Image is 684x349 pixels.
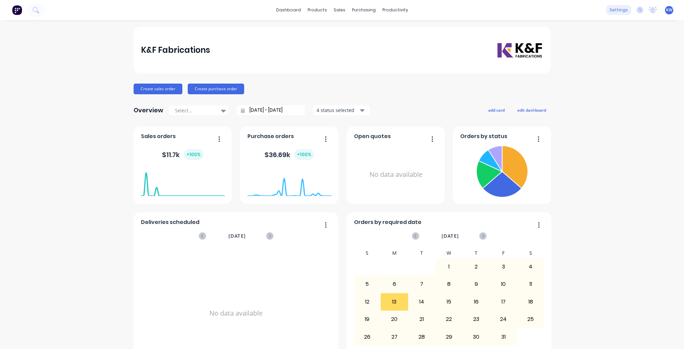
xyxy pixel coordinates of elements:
div: T [408,248,436,258]
button: 4 status selected [313,105,370,115]
div: 12 [354,294,381,310]
div: K&F Fabrications [141,43,210,57]
div: 30 [463,328,490,345]
span: Orders by required date [354,218,421,226]
div: 9 [463,276,490,293]
div: 23 [463,311,490,328]
div: 4 [517,258,544,275]
div: S [354,248,381,258]
div: 31 [490,328,517,345]
div: T [463,248,490,258]
div: 14 [408,294,435,310]
span: Sales orders [141,132,176,140]
div: $ 36.69k [265,149,314,160]
div: F [490,248,517,258]
div: 19 [354,311,381,328]
div: 5 [354,276,381,293]
span: [DATE] [442,232,459,240]
button: Create sales order [134,84,182,94]
span: Open quotes [354,132,391,140]
div: 18 [517,294,544,310]
img: Factory [12,5,22,15]
a: dashboard [273,5,304,15]
span: Purchase orders [247,132,294,140]
div: M [381,248,408,258]
div: purchasing [349,5,379,15]
span: Orders by status [460,132,507,140]
img: K&F Fabrications [496,42,543,59]
div: 17 [490,294,517,310]
div: S [517,248,544,258]
div: 2 [463,258,490,275]
div: 20 [381,311,408,328]
div: + 100 % [294,149,314,160]
div: 13 [381,294,408,310]
span: KW [666,7,672,13]
div: 10 [490,276,517,293]
div: 22 [436,311,462,328]
div: products [304,5,330,15]
div: 24 [490,311,517,328]
div: 7 [408,276,435,293]
div: 8 [436,276,462,293]
div: settings [606,5,631,15]
div: 21 [408,311,435,328]
button: Create purchase order [188,84,244,94]
div: 27 [381,328,408,345]
span: [DATE] [228,232,246,240]
div: + 100 % [184,149,203,160]
div: 28 [408,328,435,345]
div: productivity [379,5,411,15]
div: 25 [517,311,544,328]
div: sales [330,5,349,15]
button: add card [484,106,509,114]
div: 15 [436,294,462,310]
div: No data available [354,143,438,206]
div: 6 [381,276,408,293]
div: 26 [354,328,381,345]
div: 29 [436,328,462,345]
div: $ 11.7k [162,149,203,160]
div: 11 [517,276,544,293]
div: 4 status selected [317,107,359,114]
div: 1 [436,258,462,275]
button: edit dashboard [513,106,550,114]
div: 3 [490,258,517,275]
div: Overview [134,104,163,117]
div: W [435,248,463,258]
div: 16 [463,294,490,310]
